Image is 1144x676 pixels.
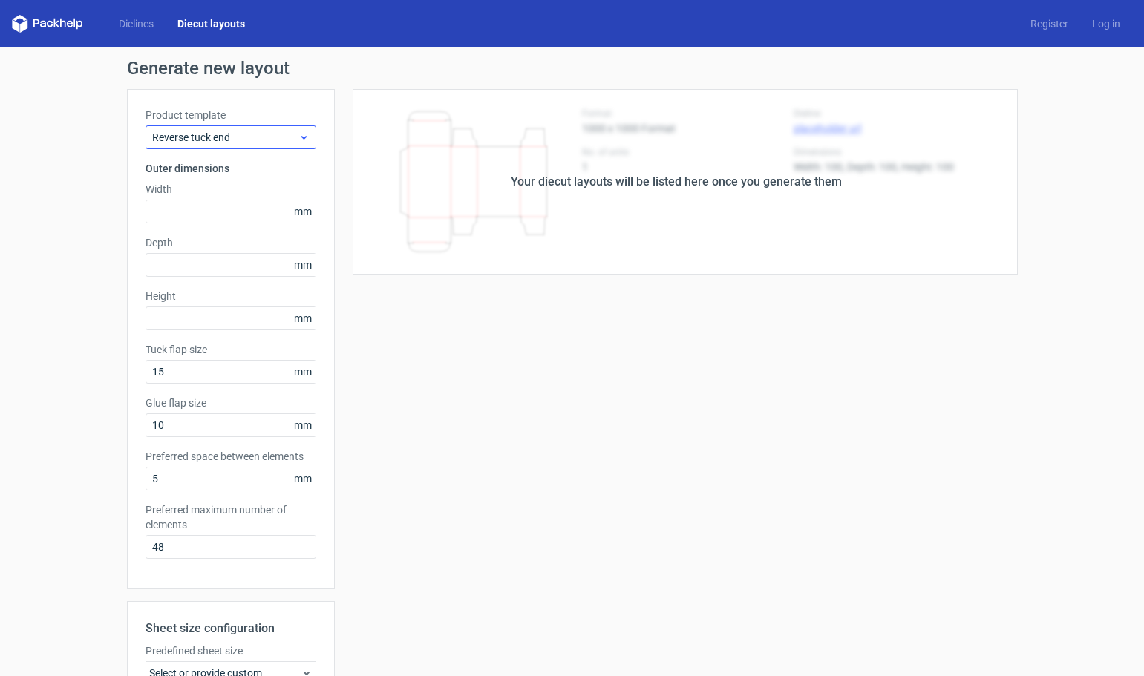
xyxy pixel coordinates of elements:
[146,289,316,303] label: Height
[290,467,316,490] span: mm
[290,414,316,436] span: mm
[146,182,316,197] label: Width
[146,396,316,410] label: Glue flap size
[146,235,316,250] label: Depth
[290,200,316,223] span: mm
[146,449,316,464] label: Preferred space between elements
[127,59,1018,77] h1: Generate new layout
[146,502,316,532] label: Preferred maximum number of elements
[290,307,316,329] span: mm
[146,342,316,357] label: Tuck flap size
[290,361,316,383] span: mm
[511,173,842,191] div: Your diecut layouts will be listed here once you generate them
[146,620,316,637] h2: Sheet size configuration
[146,643,316,658] label: Predefined sheet size
[1019,16,1080,31] a: Register
[107,16,166,31] a: Dielines
[146,161,316,176] h3: Outer dimensions
[1080,16,1132,31] a: Log in
[290,254,316,276] span: mm
[166,16,257,31] a: Diecut layouts
[152,130,298,145] span: Reverse tuck end
[146,108,316,122] label: Product template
